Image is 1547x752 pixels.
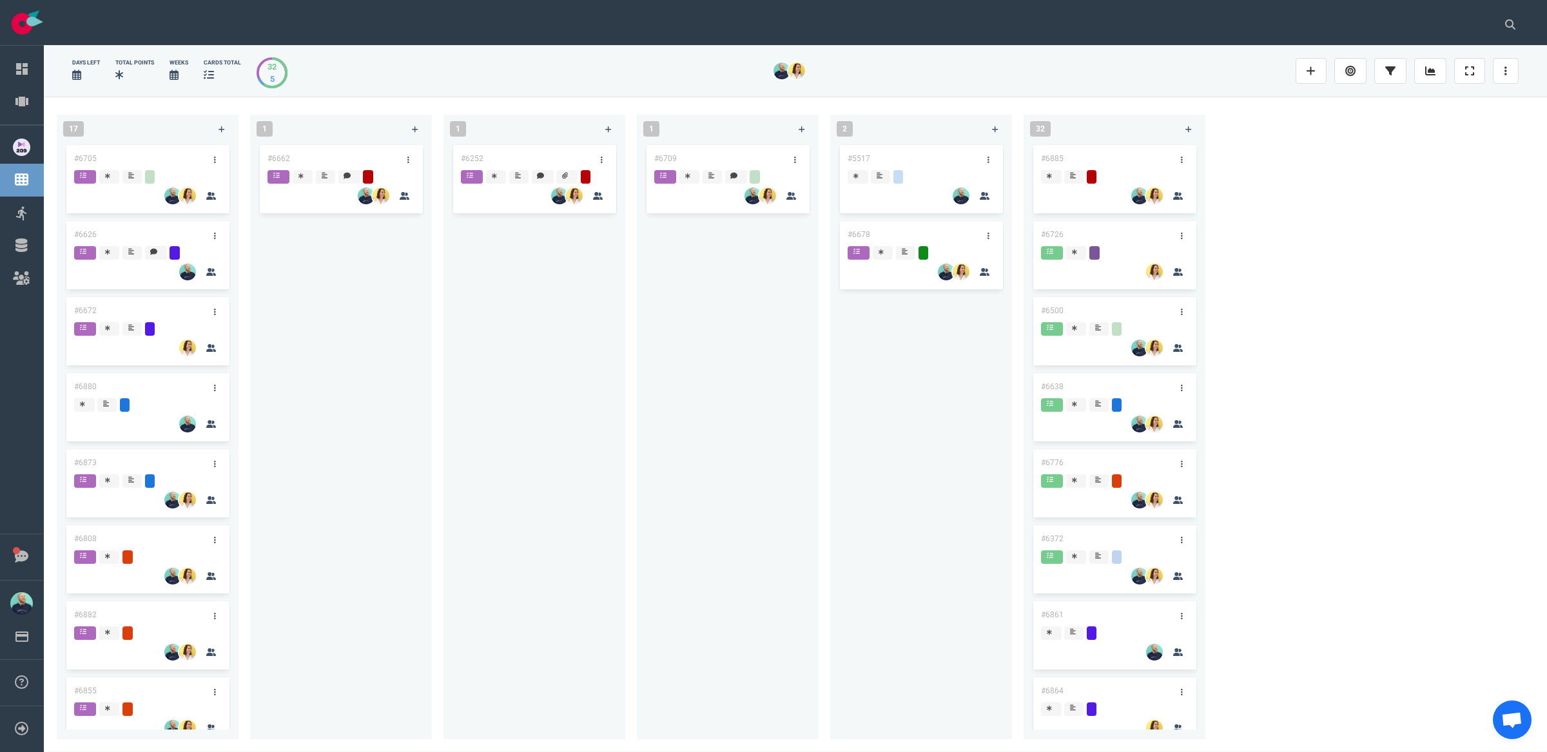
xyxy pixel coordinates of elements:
[1131,492,1148,508] img: 26
[268,73,277,85] div: 5
[179,720,196,737] img: 26
[74,382,97,391] a: #6880
[164,492,181,508] img: 26
[566,188,583,204] img: 26
[164,568,181,584] img: 26
[759,188,776,204] img: 26
[1041,534,1064,543] a: #6372
[1041,230,1064,239] a: #6726
[1146,720,1163,737] img: 26
[72,59,100,67] div: days left
[1146,340,1163,356] img: 26
[551,188,568,204] img: 26
[115,59,154,67] div: Total Points
[74,306,97,315] a: #6672
[773,63,790,79] img: 26
[164,188,181,204] img: 26
[63,121,84,137] span: 17
[164,720,181,737] img: 26
[1041,610,1064,619] a: #6861
[74,458,97,467] a: #6873
[179,416,196,432] img: 26
[358,188,375,204] img: 26
[1041,306,1064,315] a: #6500
[1146,492,1163,508] img: 26
[74,230,97,239] a: #6626
[74,154,97,163] a: #6705
[938,264,955,280] img: 26
[164,644,181,660] img: 26
[74,610,97,619] a: #6882
[1146,188,1163,204] img: 26
[1041,154,1064,163] a: #6885
[1146,568,1163,584] img: 26
[74,686,97,695] a: #6855
[1041,382,1064,391] a: #6638
[1041,686,1064,695] a: #6864
[179,264,196,280] img: 26
[1131,416,1148,432] img: 26
[74,534,97,543] a: #6808
[848,154,870,163] a: #5517
[1030,121,1051,137] span: 32
[1131,568,1148,584] img: 26
[848,230,870,239] a: #6678
[1131,188,1148,204] img: 26
[643,121,659,137] span: 1
[1493,700,1532,739] div: Ouvrir le chat
[1146,644,1163,660] img: 26
[179,492,196,508] img: 26
[179,340,196,356] img: 26
[1041,458,1064,467] a: #6776
[461,154,483,163] a: #6252
[953,188,969,204] img: 26
[654,154,677,163] a: #6709
[268,154,290,163] a: #6662
[204,59,241,67] div: cards total
[268,61,277,73] div: 32
[179,644,196,660] img: 26
[170,59,188,67] div: Weeks
[179,188,196,204] img: 26
[837,121,853,137] span: 2
[257,121,273,137] span: 1
[450,121,466,137] span: 1
[1146,416,1163,432] img: 26
[953,264,969,280] img: 26
[1131,340,1148,356] img: 26
[179,568,196,584] img: 26
[1146,264,1163,280] img: 26
[744,188,761,204] img: 26
[788,63,805,79] img: 26
[373,188,389,204] img: 26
